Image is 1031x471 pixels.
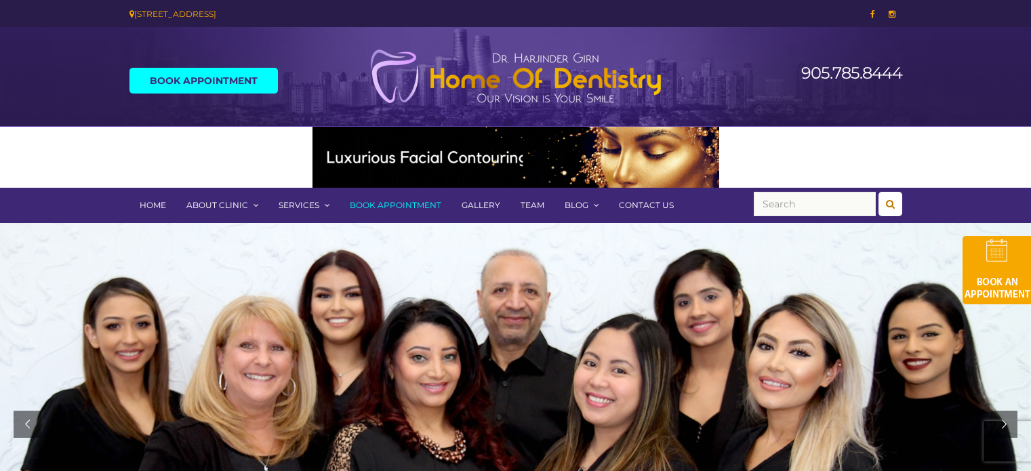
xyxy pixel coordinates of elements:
[268,188,340,223] a: Services
[801,63,902,83] a: 905.785.8444
[129,7,506,21] div: [STREET_ADDRESS]
[554,188,609,223] a: Blog
[510,188,554,223] a: Team
[312,127,719,188] img: Medspa-Banner-Virtual-Consultation-2-1.gif
[363,49,668,104] img: Home of Dentistry
[451,188,510,223] a: Gallery
[609,188,684,223] a: Contact Us
[963,236,1031,304] img: book-an-appointment-hod-gld.png
[129,188,176,223] a: Home
[176,188,268,223] a: About Clinic
[754,192,876,216] input: Search
[129,68,278,94] a: Book Appointment
[340,188,451,223] a: Book Appointment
